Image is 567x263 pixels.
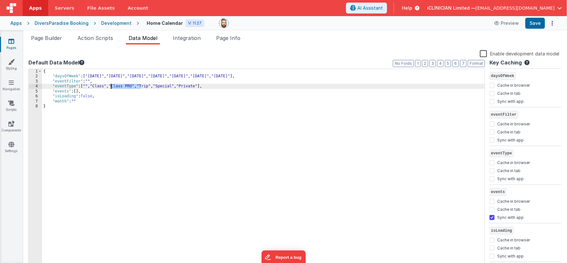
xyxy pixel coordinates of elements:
div: 4 [29,84,42,89]
label: Enable development data model [480,50,559,57]
h4: Key Caching [489,60,522,66]
button: Save [525,18,545,29]
div: 8 [29,104,42,109]
div: 3 [29,79,42,84]
span: daysOfWeek [489,72,516,80]
span: iCLINICIAN Limited — [427,5,476,11]
div: 7 [29,99,42,104]
label: Cache in browser [497,82,530,88]
button: 5 [445,60,451,67]
label: Cache in tab [497,90,520,96]
span: AI Assistant [357,5,383,11]
span: File Assets [87,5,115,11]
span: [EMAIL_ADDRESS][DOMAIN_NAME] [476,5,555,11]
button: 2 [422,60,428,67]
button: 7 [460,60,467,67]
button: Format [468,60,485,67]
label: Cache in browser [497,236,530,243]
button: No Folds [393,60,414,67]
label: Sync with app [497,98,524,104]
span: Page Builder [31,35,62,41]
label: Cache in tab [497,128,520,135]
button: AI Assistant [346,3,387,14]
div: 1 [29,69,42,74]
span: Page Info [216,35,240,41]
button: Options [548,19,557,28]
span: isLoading [489,227,514,235]
label: Sync with app [497,214,524,220]
div: 6 [29,94,42,99]
span: Data Model [129,35,157,41]
label: Sync with app [497,252,524,259]
label: Cache in tab [497,206,520,212]
label: Sync with app [497,175,524,181]
div: V: 11.27 [185,19,204,27]
button: Preview [490,18,523,28]
img: 338b8ff906eeea576da06f2fc7315c1b [219,19,228,28]
span: eventType [489,150,514,157]
h4: Home Calendar [147,21,183,25]
label: Cache in browser [497,159,530,165]
button: iCLINICIAN Limited — [EMAIL_ADDRESS][DOMAIN_NAME] [427,5,562,11]
label: Cache in tab [497,167,520,173]
span: eventFilter [489,111,518,119]
div: 2 [29,74,42,79]
span: Help [402,5,412,11]
div: 5 [29,89,42,94]
span: Servers [55,5,74,11]
div: DiversParadise Booking [35,20,89,26]
span: events [489,188,507,196]
button: 3 [429,60,436,67]
span: Integration [173,35,201,41]
button: Default Data Model [28,59,84,66]
span: Action Scripts [78,35,113,41]
div: Development [101,20,131,26]
button: 1 [415,60,421,67]
label: Cache in browser [497,198,530,204]
span: Apps [29,5,42,11]
label: Cache in tab [497,244,520,251]
button: 6 [452,60,459,67]
button: 4 [437,60,444,67]
div: Apps [10,20,22,26]
label: Sync with app [497,136,524,143]
label: Cache in browser [497,120,530,127]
